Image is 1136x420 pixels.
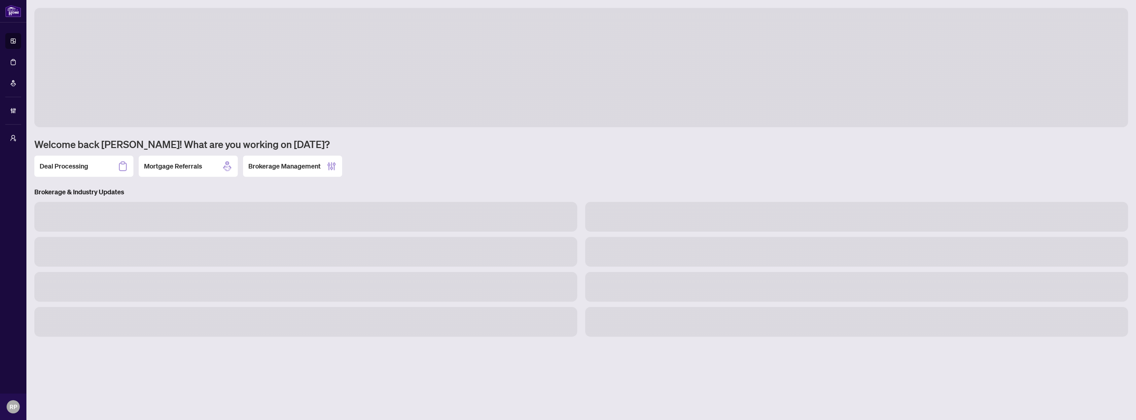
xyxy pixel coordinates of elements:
span: user-switch [10,135,17,141]
h2: Brokerage Management [248,162,321,171]
h2: Deal Processing [40,162,88,171]
h2: Mortgage Referrals [144,162,202,171]
h1: Welcome back [PERSON_NAME]! What are you working on [DATE]? [34,138,1128,150]
span: RP [10,402,17,411]
h3: Brokerage & Industry Updates [34,187,1128,197]
img: logo [5,5,21,17]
